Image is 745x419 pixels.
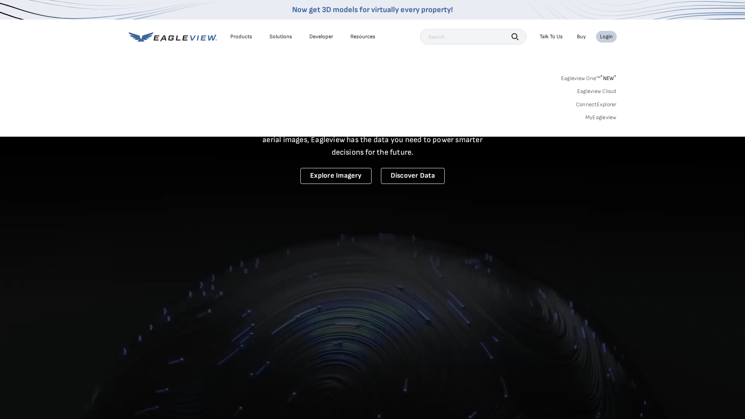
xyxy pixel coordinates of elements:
[585,114,617,121] a: MyEagleview
[561,73,617,82] a: Eagleview One™*NEW*
[269,33,292,40] div: Solutions
[350,33,375,40] div: Resources
[300,168,372,184] a: Explore Imagery
[540,33,563,40] div: Talk To Us
[253,121,492,159] p: A new era starts here. Built on more than 3.5 billion high-resolution aerial images, Eagleview ha...
[292,5,453,14] a: Now get 3D models for virtually every property!
[381,168,445,184] a: Discover Data
[600,33,613,40] div: Login
[600,75,616,82] span: NEW
[420,29,526,45] input: Search
[576,101,617,108] a: ConnectExplorer
[577,88,617,95] a: Eagleview Cloud
[577,33,586,40] a: Buy
[230,33,252,40] div: Products
[309,33,333,40] a: Developer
